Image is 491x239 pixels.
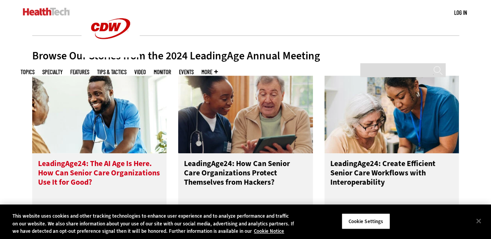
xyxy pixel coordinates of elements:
[324,76,459,153] img: Nurse assisting senior patient
[330,158,435,187] span: LeadingAge24: Create Efficient Senior Care Workflows with Interoperability
[82,51,140,59] a: CDW
[38,158,160,187] span: LeadingAge24: The AI Age Is Here. How Can Senior Care Organizations Use It for Good?
[97,69,127,75] a: Tips & Tactics
[32,76,167,153] img: Nurse helping a senior patient
[454,9,467,17] div: User menu
[70,69,89,75] a: Features
[254,228,284,234] a: More information about your privacy
[42,69,62,75] span: Specialty
[178,76,313,153] img: nurse and senior laugh while looking at tablet
[32,76,167,208] a: Nurse helping a senior patient LeadingAge24: The AI Age Is Here. How Can Senior Care Organization...
[184,158,290,187] span: LeadingAge24: How Can Senior Care Organizations Protect Themselves from Hackers?
[201,69,218,75] span: More
[23,8,70,16] img: Home
[342,213,390,229] button: Cookie Settings
[179,69,194,75] a: Events
[12,212,295,235] div: This website uses cookies and other tracking technologies to enhance user experience and to analy...
[154,69,171,75] a: MonITor
[21,69,35,75] span: Topics
[470,212,487,229] button: Close
[178,76,313,208] a: nurse and senior laugh while looking at tablet LeadingAge24: How Can Senior Care Organizations Pr...
[134,69,146,75] a: Video
[454,9,467,16] a: Log in
[324,76,459,208] a: Nurse assisting senior patient LeadingAge24: Create Efficient Senior Care Workflows with Interope...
